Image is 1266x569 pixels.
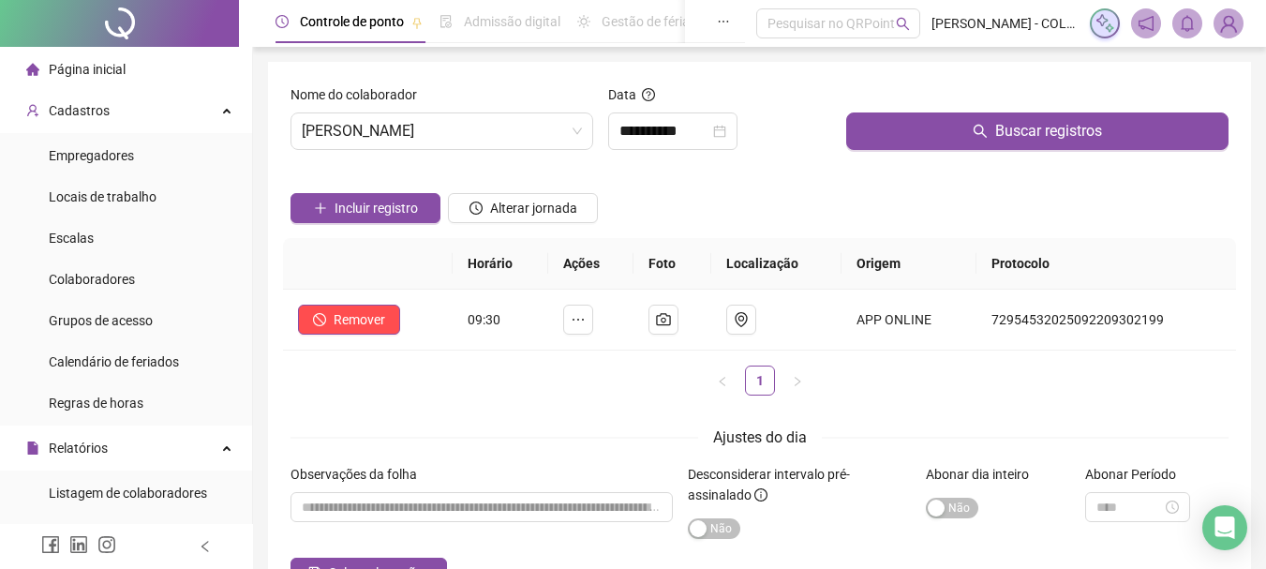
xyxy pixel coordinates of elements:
[313,313,326,326] span: stop
[302,113,582,149] span: BRENDA CRISTINA MARANGÃO
[633,238,710,290] th: Foto
[290,84,429,105] label: Nome do colaborador
[734,312,749,327] span: environment
[1138,15,1154,32] span: notification
[782,366,812,396] li: Próxima página
[468,312,500,327] span: 09:30
[1179,15,1196,32] span: bell
[548,238,633,290] th: Ações
[754,488,767,502] span: info-circle
[290,464,429,485] label: Observações da folha
[792,376,803,387] span: right
[642,88,655,101] span: question-circle
[49,189,156,204] span: Locais de trabalho
[49,486,207,501] span: Listagem de colaboradores
[1095,13,1115,34] img: sparkle-icon.fc2bf0ac1784a2077858766a79e2daf3.svg
[713,428,807,446] span: Ajustes do dia
[976,238,1236,290] th: Protocolo
[26,104,39,117] span: user-add
[602,14,696,29] span: Gestão de férias
[973,124,988,139] span: search
[49,354,179,369] span: Calendário de feriados
[995,120,1102,142] span: Buscar registros
[276,15,289,28] span: clock-circle
[298,305,400,335] button: Remover
[199,540,212,553] span: left
[1202,505,1247,550] div: Open Intercom Messenger
[688,467,850,502] span: Desconsiderar intervalo pré-assinalado
[41,535,60,554] span: facebook
[707,366,737,396] li: Página anterior
[842,238,976,290] th: Origem
[335,198,418,218] span: Incluir registro
[842,290,976,351] td: APP ONLINE
[656,312,671,327] span: camera
[782,366,812,396] button: right
[469,202,483,215] span: clock-circle
[931,13,1079,34] span: [PERSON_NAME] - COLÉGIO ÁGAPE DOM BILINGUE
[314,202,327,215] span: plus
[26,442,39,455] span: file
[49,441,108,456] span: Relatórios
[49,103,110,118] span: Cadastros
[439,15,453,28] span: file-done
[707,366,737,396] button: left
[49,231,94,246] span: Escalas
[896,17,910,31] span: search
[464,14,560,29] span: Admissão digital
[577,15,590,28] span: sun
[69,535,88,554] span: linkedin
[745,366,775,396] li: 1
[608,87,636,102] span: Data
[711,238,842,290] th: Localização
[717,376,728,387] span: left
[448,202,598,217] a: Alterar jornada
[976,290,1236,351] td: 72954532025092209302199
[1085,464,1188,485] label: Abonar Período
[846,112,1229,150] button: Buscar registros
[571,312,586,327] span: ellipsis
[453,238,549,290] th: Horário
[26,63,39,76] span: home
[49,62,126,77] span: Página inicial
[49,148,134,163] span: Empregadores
[926,464,1041,485] label: Abonar dia inteiro
[49,272,135,287] span: Colaboradores
[717,15,730,28] span: ellipsis
[448,193,598,223] button: Alterar jornada
[49,313,153,328] span: Grupos de acesso
[290,193,440,223] button: Incluir registro
[490,198,577,218] span: Alterar jornada
[300,14,404,29] span: Controle de ponto
[746,367,774,395] a: 1
[411,17,423,28] span: pushpin
[49,396,143,411] span: Regras de horas
[97,535,116,554] span: instagram
[334,309,385,330] span: Remover
[1214,9,1243,37] img: 58712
